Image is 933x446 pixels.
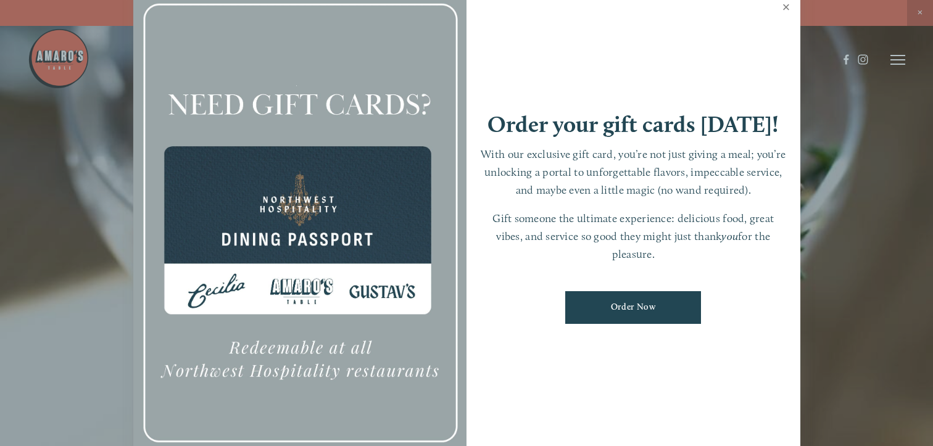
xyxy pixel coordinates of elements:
em: you [721,229,738,242]
a: Order Now [565,291,701,324]
p: With our exclusive gift card, you’re not just giving a meal; you’re unlocking a portal to unforge... [479,146,788,199]
p: Gift someone the ultimate experience: delicious food, great vibes, and service so good they might... [479,210,788,263]
h1: Order your gift cards [DATE]! [487,113,779,136]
